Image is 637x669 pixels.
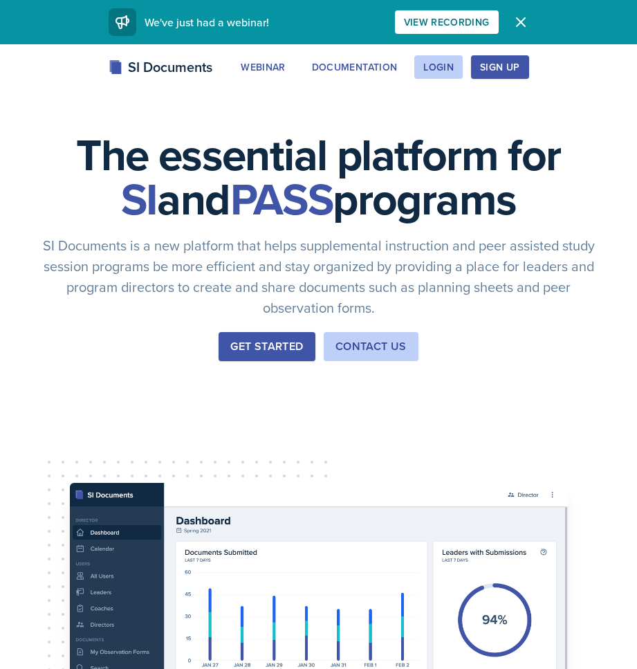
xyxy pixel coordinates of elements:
[145,15,269,30] span: We've just had a webinar!
[423,62,454,73] div: Login
[219,332,315,361] button: Get Started
[404,17,490,28] div: View Recording
[324,332,418,361] button: Contact Us
[230,338,303,355] div: Get Started
[232,55,294,79] button: Webinar
[312,62,398,73] div: Documentation
[480,62,519,73] div: Sign Up
[303,55,407,79] button: Documentation
[335,338,407,355] div: Contact Us
[471,55,528,79] button: Sign Up
[414,55,463,79] button: Login
[395,10,499,34] button: View Recording
[241,62,285,73] div: Webinar
[109,57,212,77] div: SI Documents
